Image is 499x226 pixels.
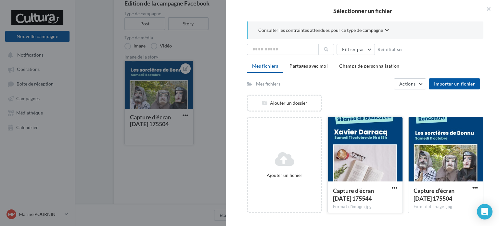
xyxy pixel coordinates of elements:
[399,81,416,86] span: Actions
[289,63,328,69] span: Partagés avec moi
[414,204,478,210] div: Format d'image: jpg
[337,44,375,55] button: Filtrer par
[250,172,319,179] div: Ajouter un fichier
[333,187,374,202] span: Capture d’écran 2025-10-07 175544
[429,78,480,89] button: Importer un fichier
[434,81,475,86] span: Importer un fichier
[339,63,399,69] span: Champs de personnalisation
[237,8,489,14] h2: Sélectionner un fichier
[256,81,280,87] div: Mes fichiers
[414,187,454,202] span: Capture d’écran 2025-10-07 175504
[375,46,406,53] button: Réinitialiser
[248,100,321,106] div: Ajouter un dossier
[258,27,383,33] span: Consulter les contraintes attendues pour ce type de campagne
[258,27,389,35] button: Consulter les contraintes attendues pour ce type de campagne
[394,78,426,89] button: Actions
[252,63,278,69] span: Mes fichiers
[333,204,397,210] div: Format d'image: jpg
[477,204,493,219] div: Open Intercom Messenger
